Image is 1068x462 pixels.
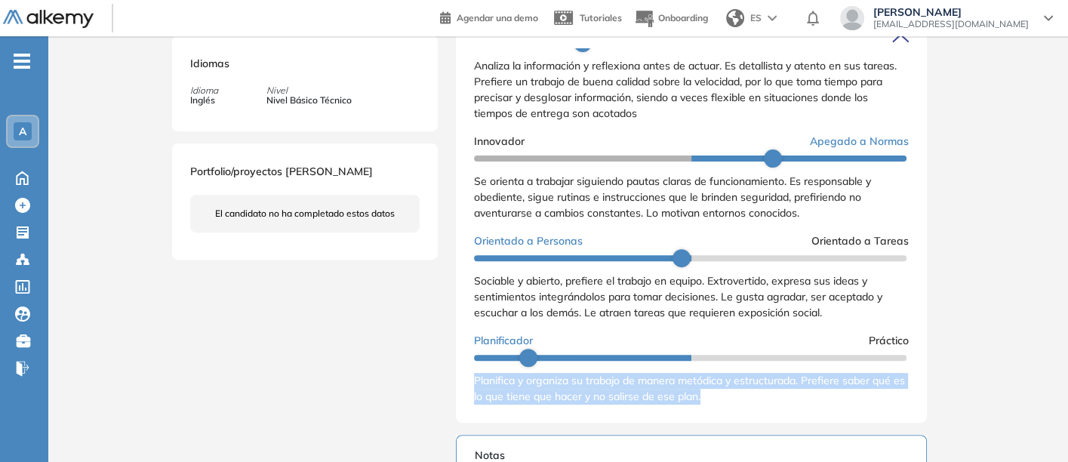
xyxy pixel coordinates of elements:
[440,8,538,26] a: Agendar una demo
[474,374,905,403] span: Planifica y organiza su trabajo de manera metódica y estructurada. Prefiere saber qué es lo que t...
[474,174,871,220] span: Se orienta a trabajar siguiendo pautas claras de funcionamiento. Es responsable y obediente, sigu...
[266,94,352,107] span: Nivel Básico Técnico
[14,60,30,63] i: -
[768,15,777,21] img: arrow
[215,207,395,220] span: El candidato no ha completado estos datos
[457,12,538,23] span: Agendar una demo
[474,233,583,249] span: Orientado a Personas
[634,2,708,35] button: Onboarding
[474,134,525,149] span: Innovador
[3,10,94,29] img: Logo
[750,11,762,25] span: ES
[580,12,622,23] span: Tutoriales
[266,84,352,97] span: Nivel
[811,233,909,249] span: Orientado a Tareas
[873,6,1029,18] span: [PERSON_NAME]
[810,134,909,149] span: Apegado a Normas
[190,84,218,97] span: Idioma
[658,12,708,23] span: Onboarding
[474,59,897,120] span: Analiza la información y reflexiona antes de actuar. Es detallista y atento en sus tareas. Prefie...
[873,18,1029,30] span: [EMAIL_ADDRESS][DOMAIN_NAME]
[474,24,589,48] span: Resultados cualitativos
[726,9,744,27] img: world
[869,333,909,349] span: Práctico
[474,274,882,319] span: Sociable y abierto, prefiere el trabajo en equipo. Extrovertido, expresa sus ideas y sentimientos...
[190,165,373,178] span: Portfolio/proyectos [PERSON_NAME]
[190,57,229,70] span: Idiomas
[19,125,26,137] span: A
[474,333,533,349] span: Planificador
[190,94,218,107] span: Inglés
